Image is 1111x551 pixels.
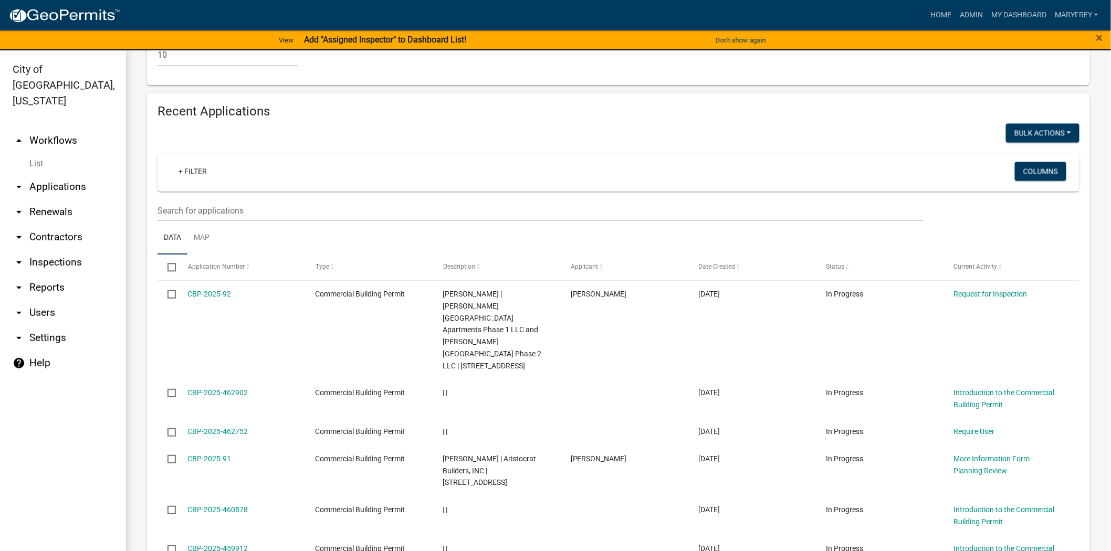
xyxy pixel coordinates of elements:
[13,206,25,218] i: arrow_drop_down
[158,200,923,221] input: Search for applications
[316,454,405,463] span: Commercial Building Permit
[826,505,863,514] span: In Progress
[711,31,770,49] button: Don't show again
[953,427,994,436] a: Require User
[826,388,863,397] span: In Progress
[571,454,627,463] span: Blake Lowrance
[13,357,25,369] i: help
[698,388,720,397] span: 08/12/2025
[13,306,25,319] i: arrow_drop_down
[443,388,448,397] span: | |
[1096,31,1103,44] button: Close
[688,255,816,280] datatable-header-cell: Date Created
[953,454,1033,475] a: More Information Form - Planning Review
[1006,123,1079,142] button: Bulk Actions
[953,290,1027,298] a: Request for Inspection
[826,263,844,270] span: Status
[1096,30,1103,45] span: ×
[698,290,720,298] span: 08/13/2025
[443,290,542,370] span: Chad Sprigler | Sprigler Greenbriar Apartments Phase 1 LLC and Sprigler Greenbriar Phase 2 LLC | ...
[826,454,863,463] span: In Progress
[188,263,245,270] span: Application Number
[826,290,863,298] span: In Progress
[1051,5,1103,25] a: MaryFrey
[158,221,187,255] a: Data
[698,427,720,436] span: 08/12/2025
[188,454,232,463] a: CBP-2025-91
[188,427,248,436] a: CBP-2025-462752
[316,505,405,514] span: Commercial Building Permit
[170,162,215,181] a: + Filter
[561,255,688,280] datatable-header-cell: Applicant
[1015,162,1066,181] button: Columns
[305,255,433,280] datatable-header-cell: Type
[698,505,720,514] span: 08/07/2025
[926,5,956,25] a: Home
[433,255,561,280] datatable-header-cell: Description
[177,255,305,280] datatable-header-cell: Application Number
[187,221,216,255] a: Map
[13,281,25,294] i: arrow_drop_down
[13,231,25,243] i: arrow_drop_down
[816,255,944,280] datatable-header-cell: Status
[953,505,1055,526] a: Introduction to the Commercial Building Permit
[316,290,405,298] span: Commercial Building Permit
[188,505,248,514] a: CBP-2025-460578
[571,263,598,270] span: Applicant
[188,388,248,397] a: CBP-2025-462902
[826,427,863,436] span: In Progress
[443,427,448,436] span: | |
[944,255,1071,280] datatable-header-cell: Current Activity
[956,5,987,25] a: Admin
[13,256,25,269] i: arrow_drop_down
[953,263,997,270] span: Current Activity
[13,134,25,147] i: arrow_drop_up
[987,5,1051,25] a: My Dashboard
[953,388,1055,409] a: Introduction to the Commercial Building Permit
[275,31,298,49] a: View
[698,263,735,270] span: Date Created
[158,255,177,280] datatable-header-cell: Select
[188,290,232,298] a: CBP-2025-92
[13,181,25,193] i: arrow_drop_down
[316,263,329,270] span: Type
[698,454,720,463] span: 08/11/2025
[304,35,466,45] strong: Add "Assigned Inspector" to Dashboard List!
[316,427,405,436] span: Commercial Building Permit
[316,388,405,397] span: Commercial Building Permit
[443,454,537,487] span: Blake Lowrance | Aristocrat Builders, INC | 6321 shungate road
[443,505,448,514] span: | |
[13,332,25,344] i: arrow_drop_down
[571,290,627,298] span: Cody Sprigler
[443,263,475,270] span: Description
[158,104,1079,119] h4: Recent Applications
